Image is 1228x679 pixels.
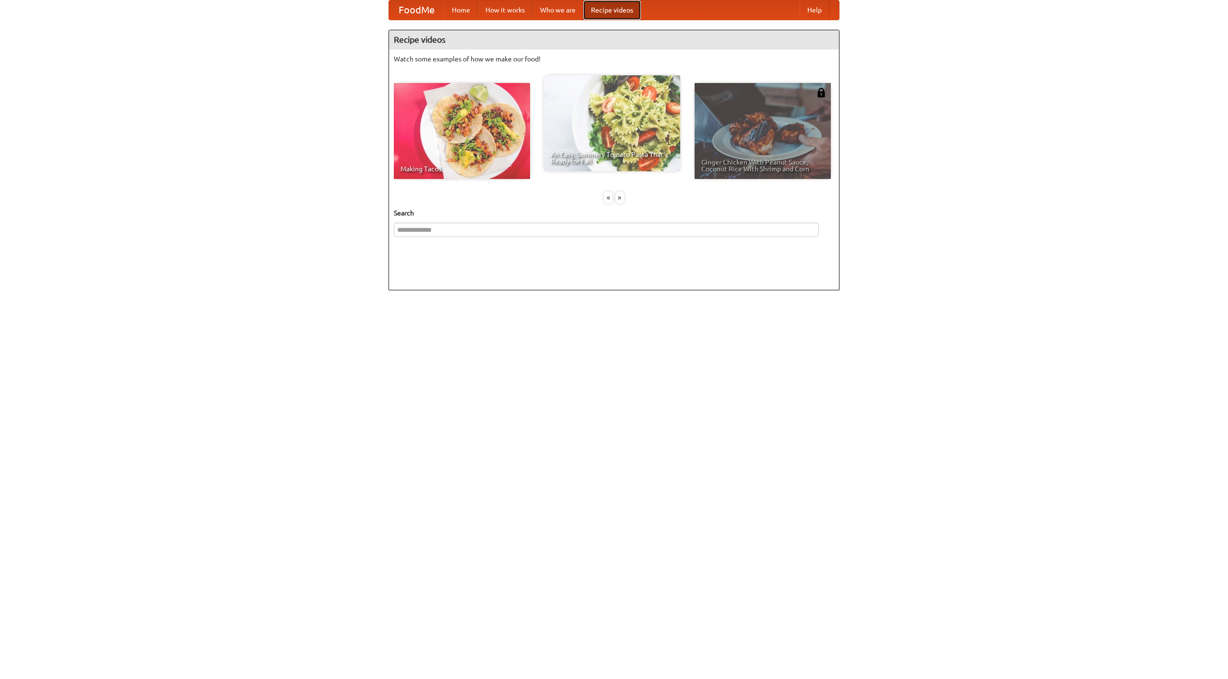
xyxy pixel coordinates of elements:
a: Making Tacos [394,83,530,179]
a: FoodMe [389,0,444,20]
a: An Easy, Summery Tomato Pasta That's Ready for Fall [544,75,680,171]
div: « [604,191,613,203]
h5: Search [394,208,834,218]
a: Who we are [532,0,583,20]
h4: Recipe videos [389,30,839,49]
p: Watch some examples of how we make our food! [394,54,834,64]
a: Recipe videos [583,0,641,20]
a: Help [800,0,829,20]
span: Making Tacos [401,166,523,172]
a: Home [444,0,478,20]
span: An Easy, Summery Tomato Pasta That's Ready for Fall [551,151,673,165]
a: How it works [478,0,532,20]
img: 483408.png [816,88,826,97]
div: » [615,191,624,203]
